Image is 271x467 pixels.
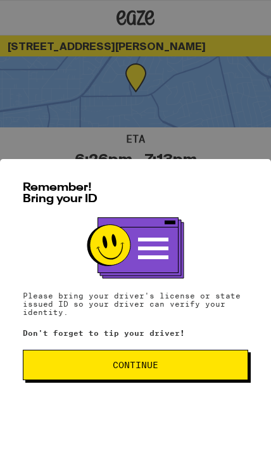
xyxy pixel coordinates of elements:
[113,361,158,369] span: Continue
[23,350,248,380] button: Continue
[23,329,248,337] p: Don't forget to tip your driver!
[23,291,248,316] p: Please bring your driver's license or state issued ID so your driver can verify your identity.
[23,182,98,205] span: Remember! Bring your ID
[9,10,104,22] span: Hi. Need any help?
